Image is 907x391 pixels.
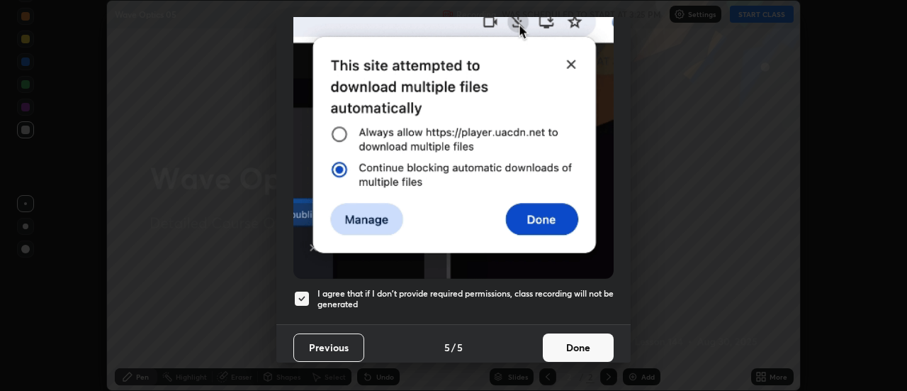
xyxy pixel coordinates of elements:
h4: 5 [444,340,450,355]
button: Done [543,334,614,362]
h4: / [451,340,456,355]
button: Previous [293,334,364,362]
h4: 5 [457,340,463,355]
h5: I agree that if I don't provide required permissions, class recording will not be generated [317,288,614,310]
